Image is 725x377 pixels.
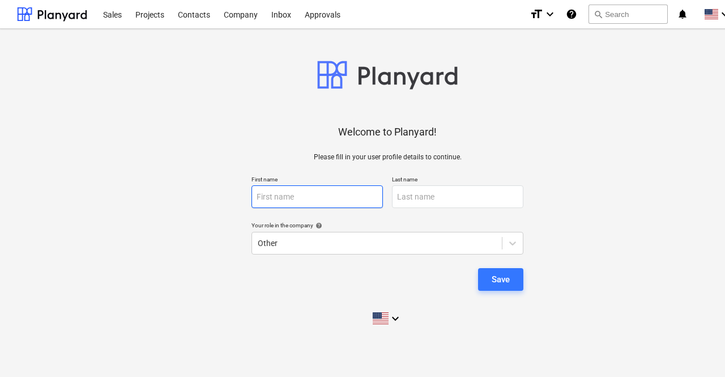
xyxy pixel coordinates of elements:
button: Save [478,268,523,291]
p: Last name [392,176,523,185]
input: First name [251,185,383,208]
span: help [313,222,322,229]
i: format_size [530,7,543,21]
i: notifications [677,7,688,21]
div: Save [492,272,510,287]
p: First name [251,176,383,185]
i: keyboard_arrow_down [543,7,557,21]
input: Last name [392,185,523,208]
button: Search [588,5,668,24]
iframe: Chat Widget [668,323,725,377]
div: Your role in the company [251,222,523,229]
div: Widget de chat [668,323,725,377]
span: search [594,10,603,19]
i: Knowledge base [566,7,577,21]
p: Welcome to Planyard! [338,125,437,139]
i: keyboard_arrow_down [389,312,402,325]
p: Please fill in your user profile details to continue. [314,153,462,162]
